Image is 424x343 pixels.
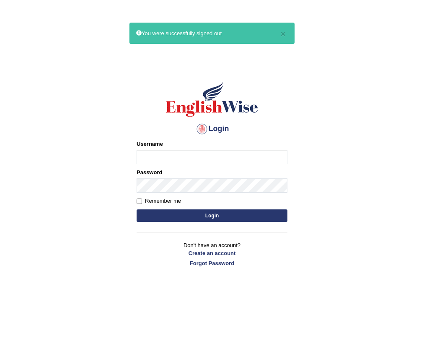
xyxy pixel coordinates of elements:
p: Don't have an account? [137,241,287,267]
img: Logo of English Wise sign in for intelligent practice with AI [164,80,260,118]
label: Password [137,168,162,176]
div: You were successfully signed out [129,23,295,44]
a: Create an account [137,249,287,257]
a: Forgot Password [137,259,287,267]
label: Username [137,140,163,148]
input: Remember me [137,199,142,204]
h4: Login [137,122,287,136]
button: × [281,29,286,38]
button: Login [137,209,287,222]
label: Remember me [137,197,181,205]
